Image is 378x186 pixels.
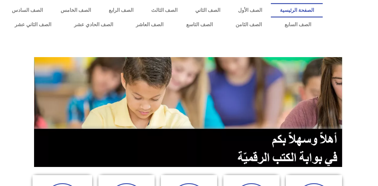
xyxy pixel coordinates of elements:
[3,3,52,17] a: الصف السادس
[100,3,142,17] a: الصف الرابع
[273,17,323,32] a: الصف السابع
[52,3,100,17] a: الصف الخامس
[271,3,323,17] a: الصفحة الرئيسية
[229,3,271,17] a: الصف الأول
[175,17,224,32] a: الصف التاسع
[142,3,187,17] a: الصف الثالث
[224,17,273,32] a: الصف الثامن
[124,17,175,32] a: الصف العاشر
[62,17,124,32] a: الصف الحادي عشر
[186,3,229,17] a: الصف الثاني
[3,17,62,32] a: الصف الثاني عشر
